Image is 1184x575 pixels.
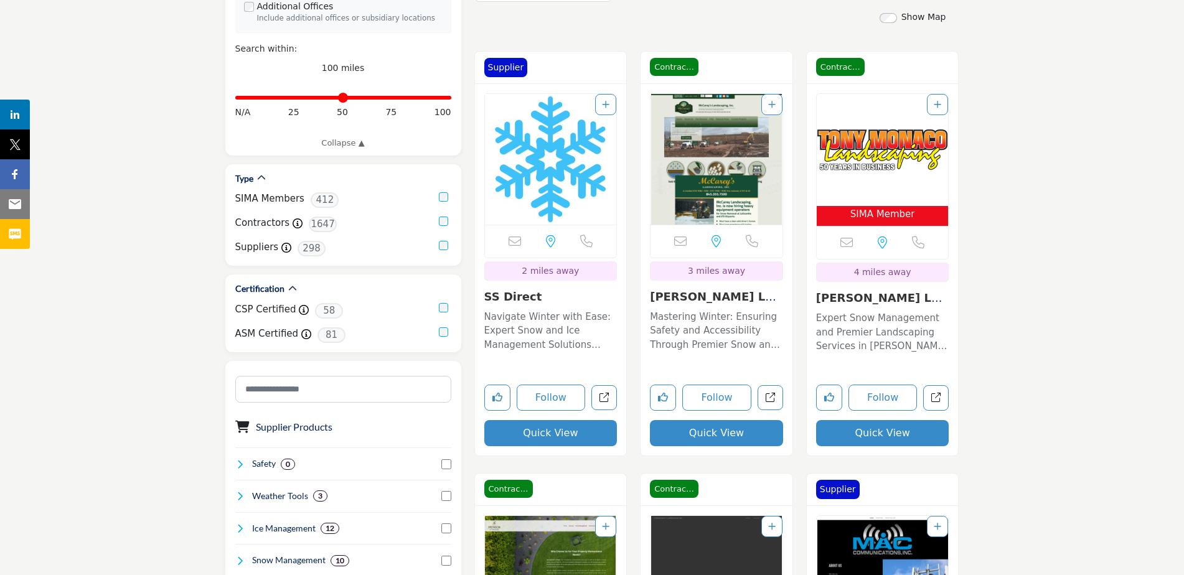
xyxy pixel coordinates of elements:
span: 3 miles away [688,266,745,276]
a: Open mccarey-landscaping-inc in new tab [758,385,783,411]
b: 3 [318,492,322,500]
label: Show Map [901,11,946,24]
h2: Certification [235,283,284,295]
a: Add To List [934,521,941,531]
input: Select Safety checkbox [441,459,451,469]
input: SIMA Members checkbox [439,192,448,202]
img: McCarey Landscaping Inc. [651,94,782,225]
div: Include additional offices or subsidiary locations [257,13,443,24]
h2: Type [235,172,253,185]
b: 10 [336,556,344,565]
h4: Weather Tools: Weather Tools refer to instruments, software, and technologies used to monitor, pr... [252,490,308,502]
h4: Safety: Safety refers to the measures, practices, and protocols implemented to protect individual... [252,457,276,470]
input: Select Weather Tools checkbox [441,491,451,501]
a: SS Direct [484,290,542,303]
span: 412 [311,192,339,208]
a: Open Listing in new tab [817,94,949,227]
span: 1647 [309,217,337,232]
img: Tony Monaco Landscaping Inc [817,94,949,206]
a: Mastering Winter: Ensuring Safety and Accessibility Through Premier Snow and Ice Management Servi... [650,307,783,352]
input: CSP Certified checkbox [439,303,448,312]
button: Like listing [484,385,510,411]
p: Supplier [488,61,524,74]
button: Follow [682,385,751,411]
div: 12 Results For Ice Management [321,523,339,534]
span: 4 miles away [854,267,911,277]
a: Navigate Winter with Ease: Expert Snow and Ice Management Solutions Operating within the Snow and... [484,307,618,352]
span: 298 [298,241,326,256]
h3: Tony Monaco Landscaping Inc [816,291,949,305]
p: Expert Snow Management and Premier Landscaping Services in [PERSON_NAME][GEOGRAPHIC_DATA] Renowne... [816,311,949,353]
p: Mastering Winter: Ensuring Safety and Accessibility Through Premier Snow and Ice Management Servi... [650,310,783,352]
label: ASM Certified [235,327,299,341]
a: Open tony-monaco-landscaping-inc in new tab [923,385,949,411]
span: 50 [337,106,348,119]
span: Contractor [650,480,698,498]
span: 58 [315,303,343,319]
a: Expert Snow Management and Premier Landscaping Services in [PERSON_NAME][GEOGRAPHIC_DATA] Renowne... [816,308,949,353]
span: 100 miles [322,63,365,73]
label: Suppliers [235,240,279,255]
a: Open ss-direct in new tab [591,385,617,411]
a: Add To List [934,100,941,110]
span: 75 [385,106,397,119]
a: Open Listing in new tab [651,94,782,225]
input: Select Ice Management checkbox [441,523,451,533]
input: Select Snow Management checkbox [441,556,451,566]
span: N/A [235,106,251,119]
button: Quick View [484,420,618,446]
h4: Snow Management: Snow management involves the removal, relocation, and mitigation of snow accumul... [252,554,326,566]
a: Add To List [602,521,609,531]
span: Contractor [650,58,698,77]
a: Add To List [768,100,776,110]
button: Quick View [650,420,783,446]
span: 100 [435,106,451,119]
div: Search within: [235,42,451,55]
p: Supplier [820,483,856,496]
b: 12 [326,524,334,533]
p: Navigate Winter with Ease: Expert Snow and Ice Management Solutions Operating within the Snow and... [484,310,618,352]
span: Contractor [816,58,865,77]
img: SS Direct [485,94,617,225]
button: Follow [517,385,586,411]
h3: McCarey Landscaping Inc. [650,290,783,304]
label: CSP Certified [235,302,296,317]
div: 3 Results For Weather Tools [313,490,327,502]
button: Like listing [816,385,842,411]
label: Contractors [235,216,290,230]
button: Like listing [650,385,676,411]
span: 25 [288,106,299,119]
span: SIMA Member [850,207,915,222]
label: SIMA Members [235,192,304,206]
div: 10 Results For Snow Management [331,555,349,566]
button: Supplier Products [256,419,332,434]
a: [PERSON_NAME] Landscaping ... [650,290,781,317]
a: Add To List [602,100,609,110]
input: Suppliers checkbox [439,241,448,250]
h4: Ice Management: Ice management involves the control, removal, and prevention of ice accumulation ... [252,522,316,535]
div: 0 Results For Safety [281,459,295,470]
button: Quick View [816,420,949,446]
span: 81 [317,327,345,343]
input: Contractors checkbox [439,217,448,226]
input: ASM Certified checkbox [439,327,448,337]
input: Search Category [235,376,451,403]
a: Collapse ▲ [235,137,451,149]
h3: SS Direct [484,290,618,304]
a: Open Listing in new tab [485,94,617,225]
a: Add To List [768,521,776,531]
span: Contractor [484,480,533,498]
a: [PERSON_NAME] Landscap... [816,291,947,318]
span: 2 miles away [522,266,579,276]
b: 0 [286,460,290,469]
button: Follow [848,385,918,411]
